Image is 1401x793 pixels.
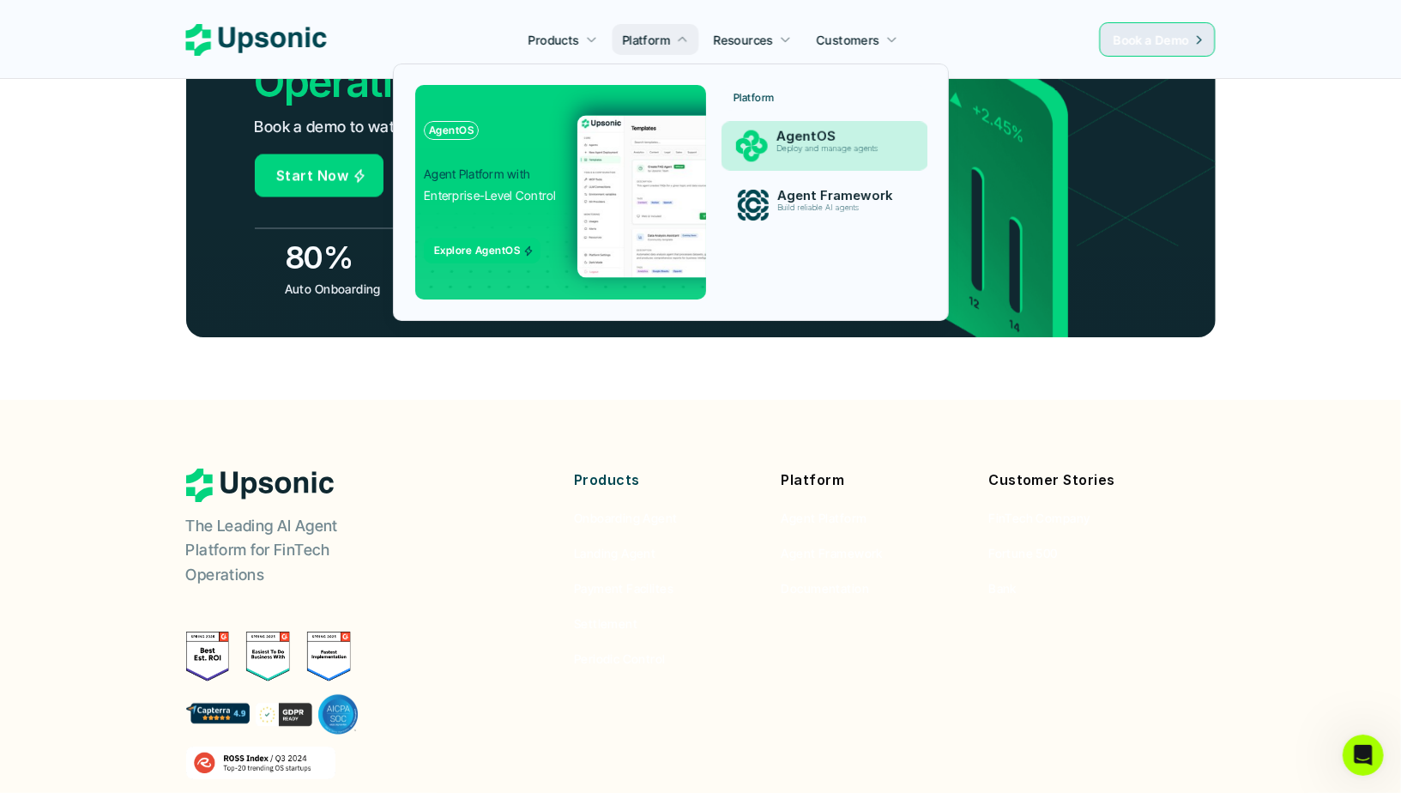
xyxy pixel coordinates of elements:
[295,27,326,58] div: Close
[255,116,606,141] p: Book a demo to watch agents work in production.
[622,31,670,49] p: Platform
[988,582,1017,596] span: Bank
[714,31,774,49] p: Resources
[424,188,557,203] span: Enterprise-Level Control
[782,580,963,598] a: Documentation
[285,237,426,280] h3: 80%
[722,122,929,171] a: AgentOSDeploy and manage agents
[782,512,867,526] span: Agent Platform
[574,651,756,669] a: Periodic Control
[1114,33,1190,47] span: Book a Demo
[1100,22,1216,57] a: Book a Demo
[233,27,268,62] div: Profile image for Mehmet
[782,469,963,493] p: Platform
[734,92,775,104] p: Platform
[518,24,607,55] a: Products
[66,578,105,590] span: Home
[574,469,756,493] p: Products
[285,281,421,299] p: Auto Onboarding
[574,615,756,633] a: Settlement
[17,202,326,267] div: Send us a messageWe will reply as soon as we can
[35,234,287,252] div: We will reply as soon as we can
[574,510,756,528] a: Onboarding Agent
[574,547,655,561] span: Landing Agent
[776,129,905,144] p: AgentOS
[434,244,520,257] span: Explore AgentOS
[574,545,756,563] a: Landing Agent
[276,167,348,185] span: Start Now
[172,536,343,604] button: Messages
[988,547,1058,561] span: Fortune 500
[782,582,869,596] span: Documentation
[776,144,903,154] p: Deploy and manage agents
[34,122,309,151] p: Hi there 👋
[34,151,309,180] p: How can we help?
[777,188,904,203] p: Agent Framework
[777,203,903,213] p: Build reliable AI agents
[35,216,287,234] div: Send us a message
[574,617,637,632] span: Settlement
[186,515,401,589] p: The Leading AI Agent Platform for FinTech Operations
[228,578,287,590] span: Messages
[782,547,883,561] span: Agent Framework
[574,580,756,598] a: Payment Facilites
[429,124,474,136] p: AgentOS
[574,512,678,526] span: Onboarding Agent
[988,512,1090,526] span: FinTech Company
[424,166,530,181] span: Agent Platform with
[1343,735,1384,776] iframe: Intercom live chat
[574,582,673,596] span: Payment Facilites
[415,85,706,300] a: AgentOSAgent Platform withEnterprise-Level ControlExplore AgentOS
[574,652,666,667] span: Periodic Control
[988,469,1170,493] p: Customer Stories
[528,31,579,49] p: Products
[34,33,152,60] img: logo
[723,181,927,229] a: Agent FrameworkBuild reliable AI agents
[817,31,880,49] p: Customers
[424,238,540,263] span: Explore AgentOS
